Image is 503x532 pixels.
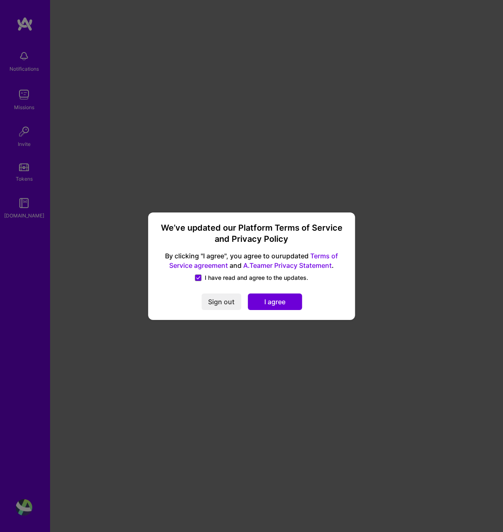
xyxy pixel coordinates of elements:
button: I agree [248,293,302,310]
a: Terms of Service agreement [169,252,338,270]
span: I have read and agree to the updates. [205,274,308,282]
h3: We’ve updated our Platform Terms of Service and Privacy Policy [158,222,345,245]
button: Sign out [201,293,241,310]
span: By clicking "I agree", you agree to our updated and . [158,251,345,270]
a: A.Teamer Privacy Statement [243,261,332,270]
